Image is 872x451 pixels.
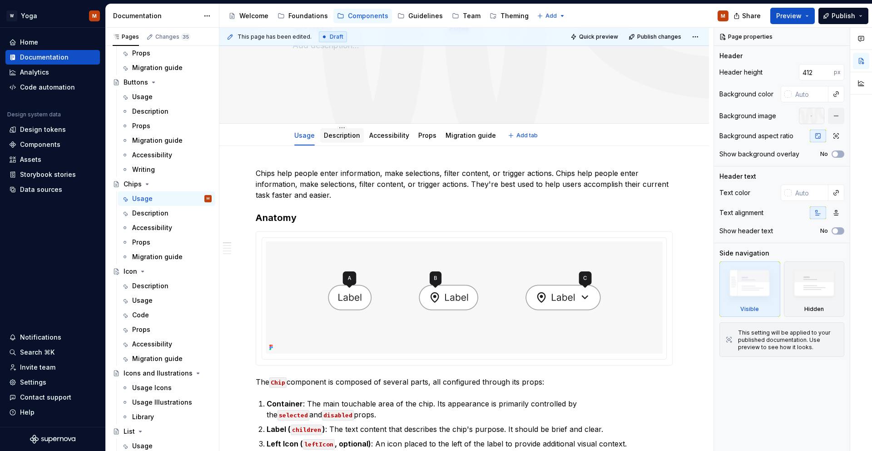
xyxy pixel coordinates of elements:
div: Guidelines [408,11,443,20]
div: Props [132,121,150,130]
div: Contact support [20,393,71,402]
a: Usage [294,131,315,139]
div: Usage [291,125,318,145]
a: Code [118,308,215,322]
div: Hidden [784,261,845,317]
div: Code [132,311,149,320]
span: Share [742,11,761,20]
span: This page has been edited. [238,33,312,40]
a: Description [118,279,215,293]
a: Usage Icons [118,381,215,395]
a: Props [418,131,436,139]
a: Invite team [5,360,100,375]
a: Migration guide [118,60,215,75]
div: Hidden [804,306,824,313]
div: M [207,194,209,203]
div: Description [132,281,168,291]
div: Page tree [225,7,532,25]
a: Props [118,46,215,60]
a: Accessibility [118,148,215,162]
code: leftIcon [303,439,335,450]
p: : An icon placed to the left of the label to provide additional visual context. [267,438,673,449]
a: UsageM [118,191,215,206]
div: Notifications [20,333,61,342]
span: Publish [832,11,855,20]
div: Help [20,408,35,417]
div: Components [20,140,60,149]
span: Publish changes [637,33,681,40]
a: Usage [118,293,215,308]
a: Accessibility [369,131,409,139]
button: Publish [818,8,868,24]
a: Accessibility [118,337,215,351]
label: No [820,150,828,158]
div: Chips [124,180,142,189]
button: Help [5,405,100,420]
a: Accessibility [118,220,215,235]
div: Visible [740,306,759,313]
button: Search ⌘K [5,345,100,360]
a: Guidelines [394,9,446,23]
div: Pages [113,33,139,40]
div: This setting will be applied to your published documentation. Use preview to see how it looks. [738,329,838,351]
div: Library [132,412,154,421]
div: Accessibility [132,223,172,232]
div: Usage Icons [132,383,172,392]
a: Team [448,9,484,23]
a: Welcome [225,9,272,23]
div: Header text [719,172,756,181]
div: Description [320,125,364,145]
a: Description [118,104,215,119]
span: 35 [181,33,190,40]
div: Migration guide [442,125,500,145]
div: Components [348,11,388,20]
div: Design system data [7,111,61,118]
button: Preview [770,8,815,24]
span: Preview [776,11,802,20]
input: Auto [792,185,828,201]
div: Migration guide [132,252,183,261]
svg: Supernova Logo [30,435,75,444]
button: WYogaM [2,6,104,25]
a: Usage [118,90,215,104]
div: Design tokens [20,125,66,134]
div: Yoga [21,11,37,20]
div: M [721,12,725,20]
strong: Container [267,399,303,408]
a: Assets [5,152,100,167]
div: Writing [132,165,155,174]
div: Documentation [20,53,69,62]
code: children [291,425,322,435]
div: Props [132,49,150,58]
span: Add [545,12,557,20]
button: Publish changes [626,30,685,43]
a: Analytics [5,65,100,80]
code: disabled [322,410,354,421]
a: Description [324,131,360,139]
a: Library [118,410,215,424]
a: Migration guide [446,131,496,139]
a: Data sources [5,182,100,197]
a: Components [5,137,100,152]
div: Migration guide [132,63,183,72]
div: Storybook stories [20,170,76,179]
a: Migration guide [118,351,215,366]
div: Background color [719,90,773,99]
div: Accessibility [366,125,413,145]
div: Text alignment [719,208,763,217]
a: Description [118,206,215,220]
button: Add tab [505,129,542,142]
a: Migration guide [118,133,215,148]
div: Visible [719,261,780,317]
div: Analytics [20,68,49,77]
div: Header height [719,68,763,77]
div: Show background overlay [719,150,799,159]
a: Documentation [5,50,100,65]
div: Changes [155,33,190,40]
button: Add [534,10,568,22]
button: Notifications [5,330,100,345]
div: Text color [719,188,750,197]
div: Settings [20,378,46,387]
div: Usage [132,296,153,305]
